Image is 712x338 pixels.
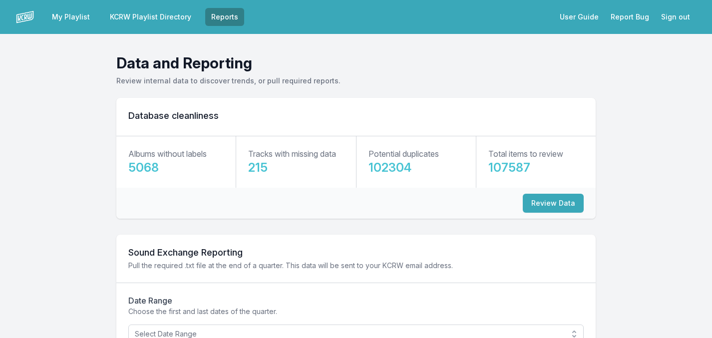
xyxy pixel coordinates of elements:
a: My Playlist [46,8,96,26]
h1: Data and Reporting [116,54,596,72]
big: 107587 [488,160,530,175]
p: Albums without labels [128,148,207,160]
img: logo-white-87cec1fa9cbef997252546196dc51331.png [16,8,34,26]
p: Pull the required .txt file at the end of a quarter. This data will be sent to your KCRW email ad... [128,261,584,271]
h2: Database cleanliness [128,110,584,122]
big: 5068 [128,160,159,175]
a: Reports [205,8,244,26]
button: Review Data [523,194,584,213]
a: KCRW Playlist Directory [104,8,197,26]
button: Sign out [655,8,696,26]
p: Potential duplicates [368,148,439,160]
p: Review internal data to discover trends, or pull required reports. [116,76,596,86]
p: Total items to review [488,148,563,160]
a: User Guide [554,8,605,26]
h2: Date Range [128,295,584,307]
p: Choose the first and last dates of the quarter. [128,307,584,317]
big: 102304 [368,160,411,175]
a: Report Bug [605,8,655,26]
h2: Sound Exchange Reporting [128,247,584,259]
p: Tracks with missing data [248,148,336,160]
big: 215 [248,160,268,175]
